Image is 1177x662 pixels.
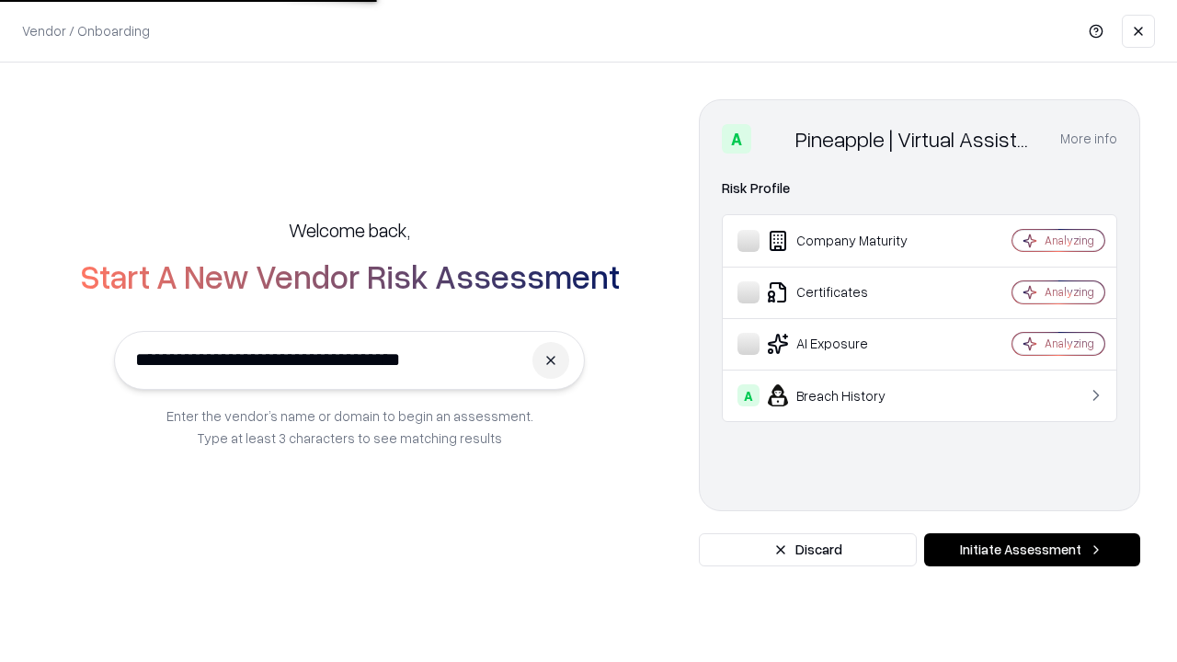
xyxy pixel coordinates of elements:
[289,217,410,243] h5: Welcome back,
[737,384,957,406] div: Breach History
[737,281,957,303] div: Certificates
[737,230,957,252] div: Company Maturity
[166,405,533,449] p: Enter the vendor’s name or domain to begin an assessment. Type at least 3 characters to see match...
[1045,336,1094,351] div: Analyzing
[22,21,150,40] p: Vendor / Onboarding
[1060,122,1117,155] button: More info
[699,533,917,566] button: Discard
[1045,284,1094,300] div: Analyzing
[80,257,620,294] h2: Start A New Vendor Risk Assessment
[759,124,788,154] img: Pineapple | Virtual Assistant Agency
[737,384,760,406] div: A
[924,533,1140,566] button: Initiate Assessment
[722,177,1117,200] div: Risk Profile
[737,333,957,355] div: AI Exposure
[1045,233,1094,248] div: Analyzing
[722,124,751,154] div: A
[795,124,1038,154] div: Pineapple | Virtual Assistant Agency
